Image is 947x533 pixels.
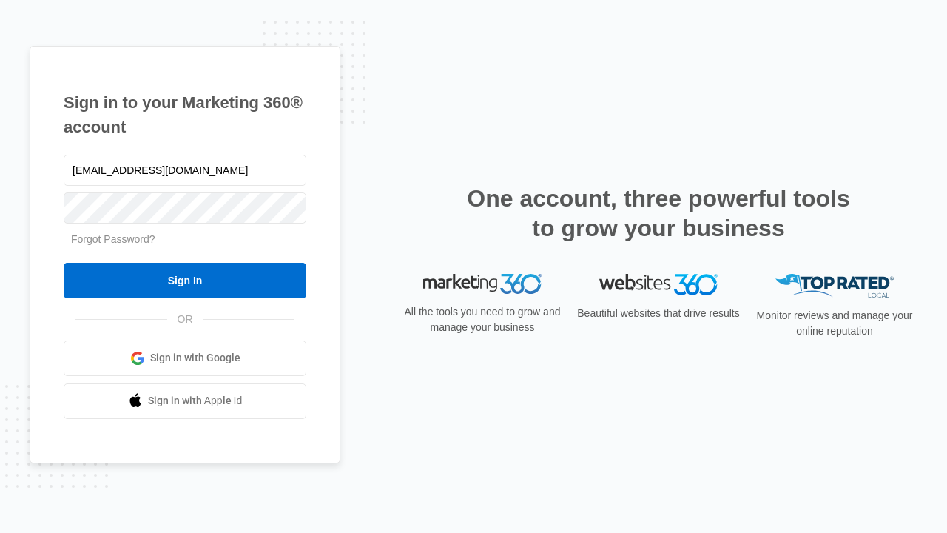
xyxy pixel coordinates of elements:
[400,304,565,335] p: All the tools you need to grow and manage your business
[150,350,240,366] span: Sign in with Google
[64,341,306,376] a: Sign in with Google
[576,306,741,321] p: Beautiful websites that drive results
[148,393,243,409] span: Sign in with Apple Id
[167,312,203,327] span: OR
[64,263,306,298] input: Sign In
[599,274,718,295] img: Websites 360
[752,308,917,339] p: Monitor reviews and manage your online reputation
[423,274,542,295] img: Marketing 360
[462,184,855,243] h2: One account, three powerful tools to grow your business
[64,155,306,186] input: Email
[64,90,306,139] h1: Sign in to your Marketing 360® account
[775,274,894,298] img: Top Rated Local
[64,383,306,419] a: Sign in with Apple Id
[71,233,155,245] a: Forgot Password?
